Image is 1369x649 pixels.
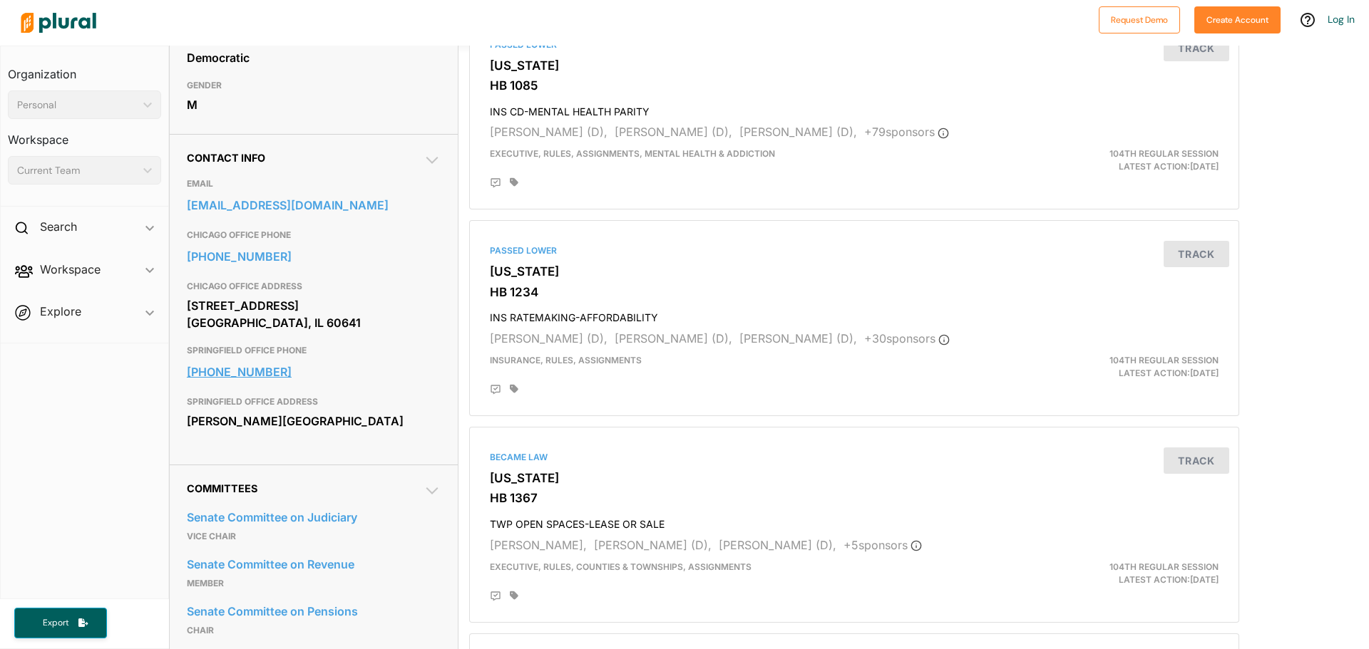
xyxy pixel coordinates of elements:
a: Request Demo [1099,11,1180,26]
span: 104th Regular Session [1109,355,1219,365]
button: Create Account [1194,6,1281,33]
span: + 5 sponsor s [844,538,922,552]
h3: CHICAGO OFFICE ADDRESS [187,278,441,295]
h3: [US_STATE] [490,58,1219,73]
div: Latest Action: [DATE] [979,561,1229,586]
div: Personal [17,98,138,113]
div: M [187,94,441,115]
span: Executive, Rules, Assignments, Mental Health & Addiction [490,148,775,159]
a: Log In [1328,13,1355,26]
span: Insurance, Rules, Assignments [490,355,642,365]
p: Member [187,575,441,592]
h4: INS RATEMAKING-AFFORDABILITY [490,305,1219,324]
div: Add tags [510,384,518,394]
span: Executive, Rules, Counties & Townships, Assignments [490,561,752,572]
a: [EMAIL_ADDRESS][DOMAIN_NAME] [187,194,441,216]
h3: EMAIL [187,175,441,192]
a: [PHONE_NUMBER] [187,246,441,267]
h3: Organization [8,53,161,85]
button: Track [1164,241,1229,267]
h3: [US_STATE] [490,264,1219,279]
p: Vice Chair [187,528,441,545]
span: [PERSON_NAME], [490,538,587,552]
span: [PERSON_NAME] (D), [615,331,732,346]
div: [PERSON_NAME][GEOGRAPHIC_DATA] [187,410,441,432]
div: Current Team [17,163,138,178]
a: Senate Committee on Pensions [187,601,441,622]
a: [PHONE_NUMBER] [187,361,441,383]
span: Export [33,617,78,629]
div: Latest Action: [DATE] [979,147,1229,173]
button: Request Demo [1099,6,1180,33]
span: [PERSON_NAME] (D), [719,538,836,552]
button: Export [14,608,107,638]
h4: TWP OPEN SPACES-LEASE OR SALE [490,512,1219,531]
h3: SPRINGFIELD OFFICE ADDRESS [187,393,441,410]
h3: Workspace [8,119,161,150]
span: Contact Info [187,152,265,164]
span: [PERSON_NAME] (D), [739,125,857,139]
h3: HB 1234 [490,285,1219,299]
h3: CHICAGO OFFICE PHONE [187,227,441,244]
div: [STREET_ADDRESS] [GEOGRAPHIC_DATA], IL 60641 [187,295,441,333]
span: 104th Regular Session [1109,148,1219,159]
div: Add tags [510,177,518,187]
h3: [US_STATE] [490,471,1219,485]
span: + 79 sponsor s [864,125,949,139]
span: + 30 sponsor s [864,331,950,346]
h3: HB 1367 [490,491,1219,505]
div: Latest Action: [DATE] [979,354,1229,380]
span: [PERSON_NAME] (D), [739,331,857,346]
span: [PERSON_NAME] (D), [490,331,607,346]
a: Senate Committee on Judiciary [187,507,441,528]
a: Create Account [1194,11,1281,26]
div: Became Law [490,451,1219,464]
span: [PERSON_NAME] (D), [615,125,732,139]
div: Add Position Statement [490,384,501,395]
span: Committees [187,482,257,494]
span: [PERSON_NAME] (D), [594,538,712,552]
h3: SPRINGFIELD OFFICE PHONE [187,342,441,359]
div: Add tags [510,591,518,601]
p: Chair [187,622,441,639]
h3: HB 1085 [490,78,1219,93]
div: Passed Lower [490,244,1219,257]
a: Senate Committee on Revenue [187,554,441,575]
div: Add Position Statement [490,177,501,189]
h4: INS CD-MENTAL HEALTH PARITY [490,99,1219,118]
div: Democratic [187,47,441,68]
h3: GENDER [187,77,441,94]
span: [PERSON_NAME] (D), [490,125,607,139]
div: Add Position Statement [490,591,501,602]
button: Track [1164,447,1229,474]
button: Track [1164,35,1229,61]
h2: Search [40,219,77,234]
span: 104th Regular Session [1109,561,1219,572]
